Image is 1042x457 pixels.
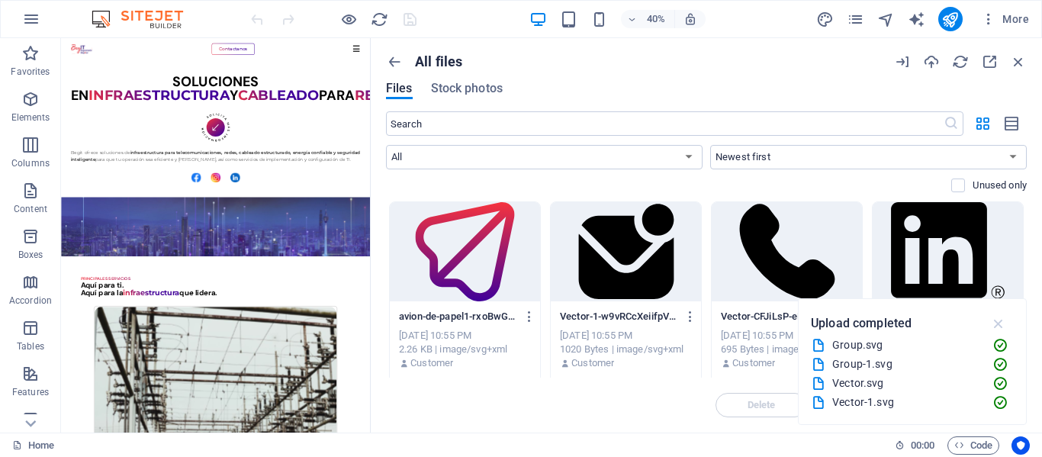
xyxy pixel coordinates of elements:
[908,10,926,28] button: text_generator
[410,356,453,370] p: Customer
[88,10,202,28] img: Editor Logo
[11,111,50,124] p: Elements
[11,157,50,169] p: Columns
[954,436,992,455] span: Code
[370,10,388,28] button: reload
[921,439,924,451] span: :
[560,329,692,343] div: [DATE] 10:55 PM
[923,53,940,70] i: Upload
[938,7,963,31] button: publish
[644,10,668,28] h6: 40%
[832,394,980,411] div: Vector-1.svg
[721,310,838,323] p: Vector-CFJiLsP-eHjzkVmNE34Jfg.svg
[9,294,52,307] p: Accordion
[1010,53,1027,70] i: Close
[560,310,677,323] p: Vector-1-w9vRCcXeiifpVprb8y_KKg.svg
[981,11,1029,27] span: More
[847,11,864,28] i: Pages (Ctrl+Alt+S)
[386,111,944,136] input: Search
[560,343,692,356] div: 1020 Bytes | image/svg+xml
[683,12,697,26] i: On resize automatically adjust zoom level to fit chosen device.
[832,375,980,392] div: Vector.svg
[12,436,54,455] a: Click to cancel selection. Double-click to open Pages
[431,79,503,98] span: Stock photos
[18,249,43,261] p: Boxes
[908,11,925,28] i: AI Writer
[571,356,614,370] p: Customer
[17,340,44,352] p: Tables
[877,11,895,28] i: Navigator
[399,343,531,356] div: 2.26 KB | image/svg+xml
[973,179,1027,192] p: Displays only files that are not in use on the website. Files added during this session can still...
[832,336,980,354] div: Group.svg
[621,10,675,28] button: 40%
[339,10,358,28] button: Click here to leave preview mode and continue editing
[947,436,999,455] button: Code
[1011,436,1030,455] button: Usercentrics
[941,11,959,28] i: Publish
[894,53,911,70] i: URL import
[415,53,462,70] p: All files
[895,436,935,455] h6: Session time
[721,329,853,343] div: [DATE] 10:55 PM
[371,11,388,28] i: Reload page
[877,10,896,28] button: navigator
[399,310,516,323] p: avion-de-papel1-rxoBwGEZwF8U4OZN2q1vDw.svg
[399,329,531,343] div: [DATE] 10:55 PM
[811,314,912,333] p: Upload completed
[816,10,835,28] button: design
[11,66,50,78] p: Favorites
[952,53,969,70] i: Reload
[14,203,47,215] p: Content
[911,436,934,455] span: 00 00
[721,343,853,356] div: 695 Bytes | image/svg+xml
[832,356,980,373] div: Group-1.svg
[975,7,1035,31] button: More
[847,10,865,28] button: pages
[386,79,413,98] span: Files
[816,11,834,28] i: Design (Ctrl+Alt+Y)
[981,53,998,70] i: Maximize
[12,386,49,398] p: Features
[732,356,775,370] p: Customer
